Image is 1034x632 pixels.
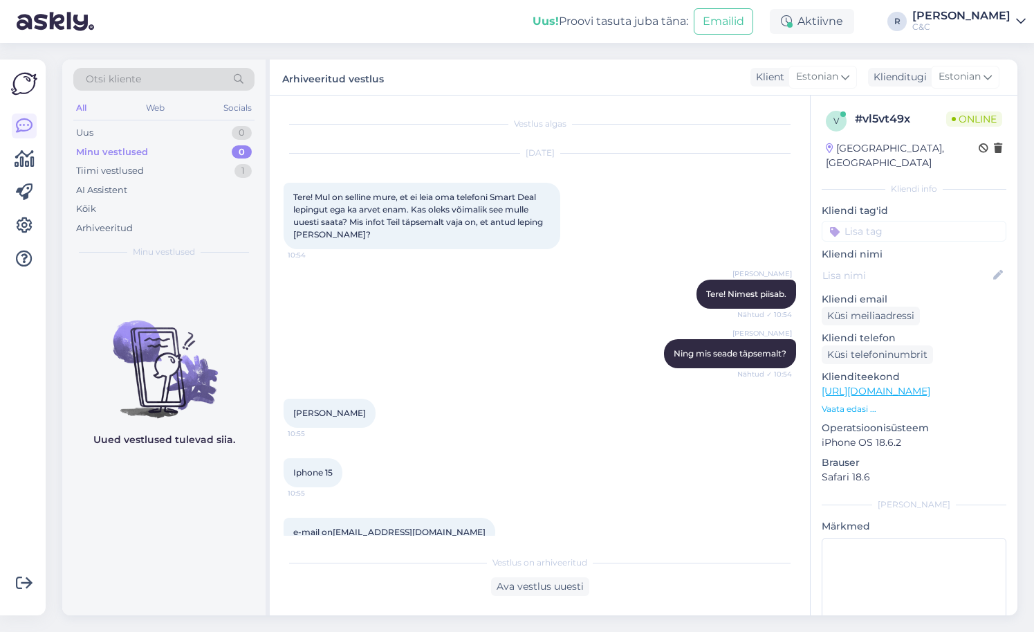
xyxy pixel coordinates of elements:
div: 0 [232,126,252,140]
div: [DATE] [284,147,796,159]
span: e-mail on [293,527,486,537]
span: [PERSON_NAME] [732,269,792,279]
span: Estonian [939,69,981,84]
div: Proovi tasuta juba täna: [533,13,688,30]
div: Vestlus algas [284,118,796,130]
span: Iphone 15 [293,467,333,478]
div: 1 [234,164,252,178]
input: Lisa nimi [822,268,990,283]
div: Uus [76,126,93,140]
span: [PERSON_NAME] [293,408,366,418]
p: Kliendi tag'id [822,204,1006,218]
p: Safari 18.6 [822,470,1006,485]
div: 0 [232,145,252,159]
p: Brauser [822,455,1006,470]
span: Minu vestlused [133,246,195,258]
a: [EMAIL_ADDRESS][DOMAIN_NAME] [333,527,486,537]
span: 10:54 [288,250,340,260]
span: Tere! Nimest piisab. [706,289,786,299]
div: Küsi telefoninumbrit [822,345,933,364]
span: 10:55 [288,428,340,439]
button: Emailid [694,8,753,35]
img: Askly Logo [11,71,37,97]
span: Tere! Mul on selline mure, et ei leia oma telefoni Smart Deal lepingut ega ka arvet enam. Kas ole... [293,192,545,240]
span: 10:55 [288,488,340,498]
div: Arhiveeritud [76,222,133,235]
p: Kliendi telefon [822,331,1006,345]
label: Arhiveeritud vestlus [282,68,384,87]
input: Lisa tag [822,221,1006,242]
p: Vaata edasi ... [822,403,1006,415]
div: Socials [221,99,255,117]
div: Tiimi vestlused [76,164,144,178]
div: # vl5vt49x [855,111,946,127]
span: [PERSON_NAME] [732,328,792,338]
div: Web [143,99,167,117]
div: AI Assistent [76,183,127,197]
p: Operatsioonisüsteem [822,421,1006,435]
a: [PERSON_NAME]C&C [912,10,1026,33]
div: Minu vestlused [76,145,148,159]
div: Klient [750,70,784,84]
div: Küsi meiliaadressi [822,307,920,325]
div: C&C [912,21,1010,33]
div: All [73,99,89,117]
span: Nähtud ✓ 10:54 [737,309,792,320]
p: Klienditeekond [822,370,1006,384]
img: No chats [62,296,266,420]
span: Online [946,111,1002,127]
span: Vestlus on arhiveeritud [492,557,587,569]
span: Nähtud ✓ 10:54 [737,369,792,379]
p: Uued vestlused tulevad siia. [93,433,235,447]
div: Kõik [76,202,96,216]
span: Estonian [796,69,838,84]
span: Otsi kliente [86,72,141,87]
b: Uus! [533,15,559,28]
p: Kliendi email [822,292,1006,307]
div: [PERSON_NAME] [912,10,1010,21]
div: Ava vestlus uuesti [491,577,589,596]
div: R [887,12,907,31]
div: Klienditugi [868,70,927,84]
div: Kliendi info [822,183,1006,195]
div: Aktiivne [770,9,854,34]
span: v [833,116,839,126]
p: Kliendi nimi [822,247,1006,262]
p: Märkmed [822,519,1006,534]
a: [URL][DOMAIN_NAME] [822,385,930,397]
div: [PERSON_NAME] [822,498,1006,511]
span: Ning mis seade täpsemalt? [674,348,786,359]
div: [GEOGRAPHIC_DATA], [GEOGRAPHIC_DATA] [826,141,979,170]
p: iPhone OS 18.6.2 [822,435,1006,450]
